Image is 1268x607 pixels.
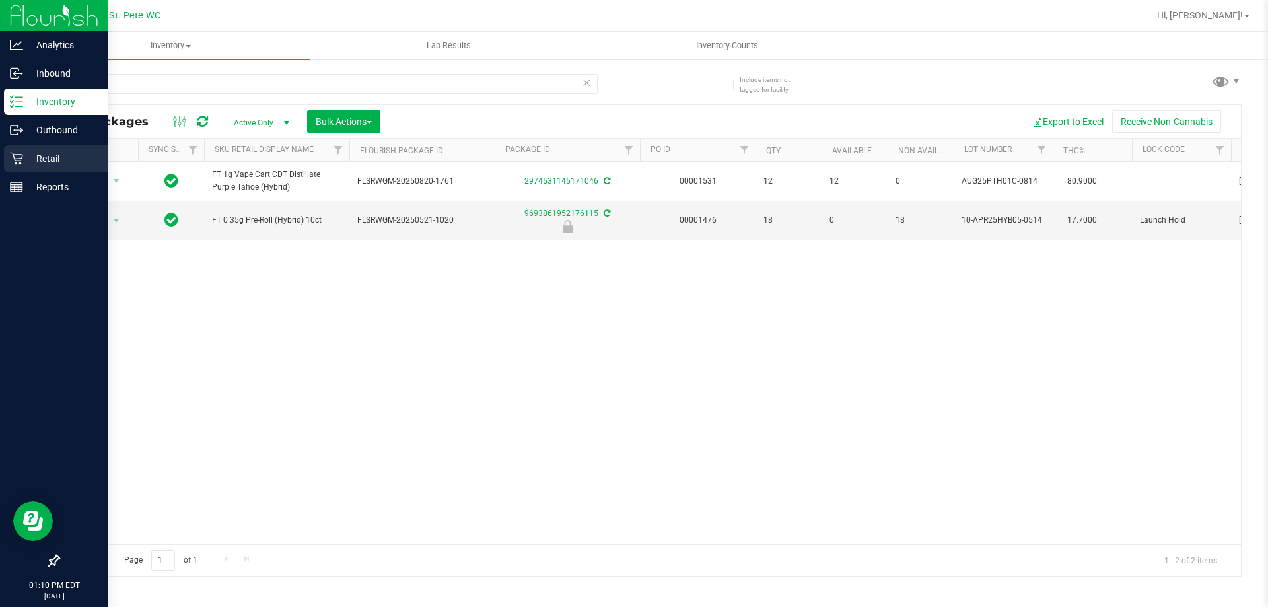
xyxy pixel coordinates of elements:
a: 2974531145171046 [524,176,598,186]
input: Search Package ID, Item Name, SKU, Lot or Part Number... [58,74,598,94]
a: 00001531 [680,176,717,186]
span: Lab Results [409,40,489,52]
span: Page of 1 [113,550,208,571]
button: Bulk Actions [307,110,380,133]
span: FT 0.35g Pre-Roll (Hybrid) 10ct [212,214,341,227]
button: Export to Excel [1024,110,1112,133]
a: PO ID [651,145,670,154]
span: FLSRWGM-20250820-1761 [357,175,487,188]
inline-svg: Retail [10,152,23,165]
a: Lot Number [964,145,1012,154]
span: 0 [896,175,946,188]
div: Launch Hold [493,220,642,233]
a: Inventory Counts [588,32,866,59]
p: Analytics [23,37,102,53]
a: Non-Available [898,146,957,155]
a: Qty [766,146,781,155]
button: Receive Non-Cannabis [1112,110,1221,133]
span: FT 1g Vape Cart CDT Distillate Purple Tahoe (Hybrid) [212,168,341,194]
a: Filter [328,139,349,161]
span: Bulk Actions [316,116,372,127]
a: Filter [182,139,204,161]
span: In Sync [164,172,178,190]
a: 9693861952176115 [524,209,598,218]
span: Clear [582,74,591,91]
inline-svg: Inventory [10,95,23,108]
span: select [108,211,125,230]
span: 18 [896,214,946,227]
a: Sync Status [149,145,199,154]
span: AUG25PTH01C-0814 [962,175,1045,188]
a: Filter [734,139,756,161]
span: 18 [763,214,814,227]
a: Flourish Package ID [360,146,443,155]
iframe: Resource center [13,501,53,541]
span: 80.9000 [1061,172,1104,191]
a: THC% [1063,146,1085,155]
span: St. Pete WC [109,10,160,21]
span: 1 - 2 of 2 items [1154,550,1228,570]
span: Hi, [PERSON_NAME]! [1157,10,1243,20]
p: Inbound [23,65,102,81]
span: Sync from Compliance System [602,209,610,218]
span: Sync from Compliance System [602,176,610,186]
inline-svg: Analytics [10,38,23,52]
span: Launch Hold [1140,214,1223,227]
p: 01:10 PM EDT [6,579,102,591]
a: Lab Results [310,32,588,59]
input: 1 [151,550,175,571]
a: Lock Code [1143,145,1185,154]
span: 17.7000 [1061,211,1104,230]
a: Package ID [505,145,550,154]
a: Filter [1031,139,1053,161]
span: select [108,172,125,190]
span: 12 [763,175,814,188]
span: Inventory [32,40,310,52]
p: Inventory [23,94,102,110]
span: 12 [829,175,880,188]
span: Include items not tagged for facility [740,75,806,94]
span: 0 [829,214,880,227]
p: Reports [23,179,102,195]
p: [DATE] [6,591,102,601]
a: 00001476 [680,215,717,225]
span: All Packages [69,114,162,129]
p: Retail [23,151,102,166]
a: Available [832,146,872,155]
a: Sku Retail Display Name [215,145,314,154]
a: Filter [618,139,640,161]
inline-svg: Outbound [10,124,23,137]
p: Outbound [23,122,102,138]
span: Inventory Counts [678,40,776,52]
inline-svg: Inbound [10,67,23,80]
span: In Sync [164,211,178,229]
a: Inventory [32,32,310,59]
inline-svg: Reports [10,180,23,194]
span: 10-APR25HYB05-0514 [962,214,1045,227]
span: FLSRWGM-20250521-1020 [357,214,487,227]
a: Filter [1209,139,1231,161]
